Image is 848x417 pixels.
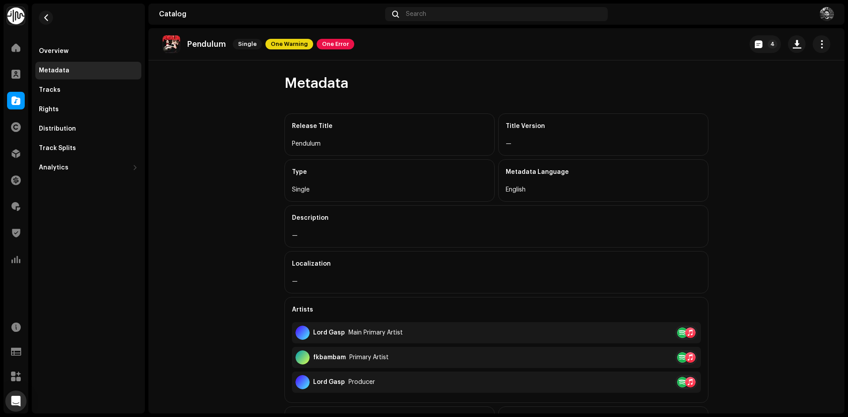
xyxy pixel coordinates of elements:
div: Analytics [39,164,68,171]
div: Title Version [506,114,701,139]
re-m-nav-item: Metadata [35,62,141,79]
span: Single [233,39,262,49]
button: 4 [750,35,781,53]
div: English [506,184,701,195]
div: Lord Gasp [313,329,345,336]
div: Lord Gasp [313,379,345,386]
div: fkbambam [313,354,346,361]
span: Search [406,11,426,18]
re-m-nav-dropdown: Analytics [35,159,141,177]
div: Artists [292,297,701,322]
div: Overview [39,48,68,55]
p-badge: 4 [768,40,777,49]
span: Metadata [284,75,348,92]
div: Single [292,184,487,195]
div: Release Title [292,114,487,139]
span: One Error [317,39,354,49]
div: Pendulum [292,139,487,149]
div: Rights [39,106,59,113]
img: fec27ea1-fc53-4347-af8d-d4fa0e52129e [163,35,180,53]
re-m-nav-item: Rights [35,101,141,118]
div: Track Splits [39,145,76,152]
re-m-nav-item: Distribution [35,120,141,138]
div: Main Primary Artist [348,329,403,336]
re-m-nav-item: Tracks [35,81,141,99]
div: Metadata Language [506,160,701,184]
div: Primary Artist [349,354,389,361]
div: Description [292,206,701,230]
div: Producer [348,379,375,386]
img: 8f0a1b11-7d8f-4593-a589-2eb09cc2b231 [820,7,834,21]
div: — [292,276,701,287]
re-m-nav-item: Overview [35,42,141,60]
div: Type [292,160,487,184]
re-m-nav-item: Track Splits [35,139,141,157]
div: Catalog [159,11,382,18]
div: Metadata [39,67,69,74]
div: Localization [292,252,701,276]
div: Tracks [39,86,61,94]
div: Distribution [39,125,76,132]
div: Open Intercom Messenger [5,391,26,412]
div: — [292,230,701,241]
p: Pendulum [187,40,226,49]
div: — [506,139,701,149]
img: 0f74c21f-6d1c-4dbc-9196-dbddad53419e [7,7,25,25]
span: One Warning [265,39,313,49]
